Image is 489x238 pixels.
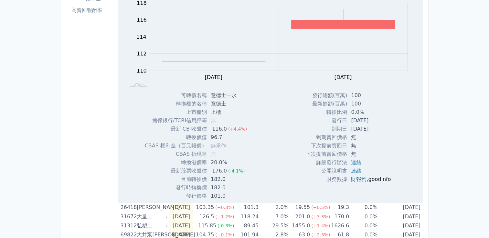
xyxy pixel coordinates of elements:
[137,203,166,212] div: [PERSON_NAME]
[311,214,330,219] span: (+3.3%)
[306,133,347,142] td: 到期賣回價格
[169,221,193,230] td: [DATE]
[306,116,347,125] td: 發行日
[207,192,252,200] td: 101.0
[145,150,207,158] td: CBAS 折現率
[351,159,361,165] a: 連結
[207,108,252,116] td: 上櫃
[169,212,193,222] td: [DATE]
[351,168,361,174] a: 連結
[330,203,349,212] td: 19.3
[306,125,347,133] td: 到期日
[145,125,207,133] td: 最新 CB 收盤價
[207,183,252,192] td: 182.0
[145,133,207,142] td: 轉換價值
[306,91,347,100] td: 發行總額(百萬)
[145,175,207,183] td: 目前轉換價
[145,108,207,116] td: 上市櫃別
[311,205,330,210] span: (+0.5%)
[207,91,252,100] td: 意德士一永
[211,125,228,133] div: 116.0
[211,143,226,149] span: 無承作
[306,175,347,183] td: 財務數據
[207,175,252,183] td: 182.0
[234,212,259,222] td: 118.24
[145,158,207,167] td: 轉換溢價率
[291,221,311,230] div: 1455.0
[69,5,115,15] a: 高賣回報酬率
[137,212,166,221] div: 大量二
[306,158,347,167] td: 詳細發行辦法
[211,117,216,124] span: 無
[215,214,234,219] span: (+1.2%)
[311,223,330,228] span: (+1.4%)
[145,167,207,175] td: 最新股票收盤價
[306,142,347,150] td: 下次提前賣回日
[351,176,367,182] a: 財報狗
[259,203,289,212] td: 2.0%
[207,158,252,167] td: 20.0%
[145,192,207,200] td: 發行價格
[136,34,146,40] tspan: 114
[211,151,216,157] span: 無
[218,223,234,228] span: (-0.3%)
[347,175,396,183] td: ,
[145,91,207,100] td: 可轉債名稱
[347,100,396,108] td: 100
[121,221,135,230] div: 31312
[215,205,234,210] span: (+0.3%)
[228,126,247,132] span: (+4.4%)
[211,167,228,175] div: 176.0
[347,125,396,133] td: [DATE]
[259,212,289,222] td: 7.0%
[330,221,349,230] td: 1626.6
[347,108,396,116] td: 0.0%
[169,203,193,212] td: [DATE]
[347,150,396,158] td: 無
[377,203,423,212] td: [DATE]
[349,212,377,222] td: 0.0%
[197,221,218,230] div: 115.85
[347,116,396,125] td: [DATE]
[145,100,207,108] td: 轉換標的名稱
[198,212,215,221] div: 126.5
[137,68,147,74] tspan: 110
[294,212,311,221] div: 201.0
[207,100,252,108] td: 意德士
[205,74,222,80] tspan: [DATE]
[294,203,311,212] div: 19.55
[69,6,115,14] li: 高賣回報酬率
[347,133,396,142] td: 無
[349,203,377,212] td: 0.0%
[311,232,330,237] span: (+2.3%)
[334,74,352,80] tspan: [DATE]
[306,150,347,158] td: 下次提前賣回價格
[145,142,207,150] td: CBAS 權利金（百元報價）
[137,221,166,230] div: 弘塑二
[347,91,396,100] td: 100
[121,203,135,212] div: 26418
[347,142,396,150] td: 無
[349,221,377,230] td: 0.0%
[137,17,147,23] tspan: 116
[121,212,135,221] div: 31672
[368,176,391,182] a: goodinfo
[306,100,347,108] td: 最新餘額(百萬)
[377,212,423,222] td: [DATE]
[377,221,423,230] td: [DATE]
[228,168,245,174] span: (-4.1%)
[330,212,349,222] td: 170.0
[215,232,234,237] span: (+0.1%)
[207,133,252,142] td: 96.7
[259,221,289,230] td: 29.5%
[234,221,259,230] td: 89.45
[195,203,215,212] div: 103.35
[145,183,207,192] td: 發行時轉換價
[137,51,147,57] tspan: 112
[306,108,347,116] td: 轉換比例
[234,203,259,212] td: 101.3
[306,167,347,175] td: 公開說明書
[145,116,207,125] td: 擔保銀行/TCRI信用評等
